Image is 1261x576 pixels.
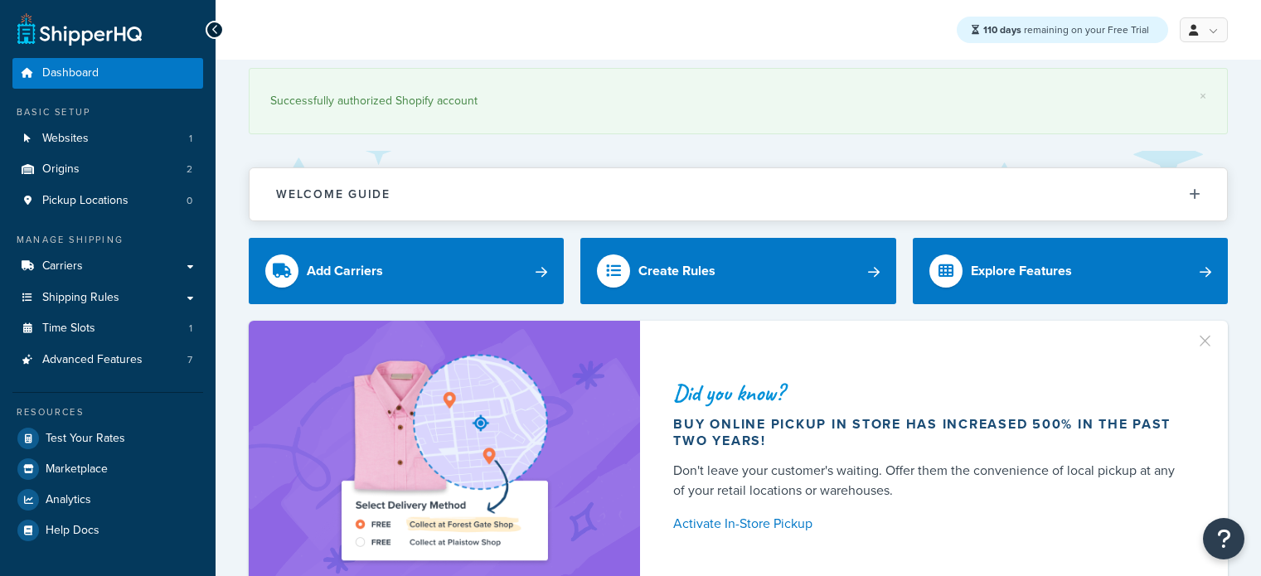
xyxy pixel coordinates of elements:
div: Don't leave your customer's waiting. Offer them the convenience of local pickup at any of your re... [673,461,1188,501]
span: Analytics [46,493,91,507]
span: Time Slots [42,322,95,336]
h2: Welcome Guide [276,188,390,201]
a: Test Your Rates [12,424,203,453]
a: × [1200,90,1206,103]
a: Shipping Rules [12,283,203,313]
span: Marketplace [46,462,108,477]
button: Welcome Guide [250,168,1227,220]
strong: 110 days [983,22,1021,37]
a: Dashboard [12,58,203,89]
li: Pickup Locations [12,186,203,216]
li: Websites [12,123,203,154]
span: Help Docs [46,524,99,538]
a: Advanced Features7 [12,345,203,375]
span: 2 [187,162,192,177]
span: remaining on your Free Trial [983,22,1149,37]
a: Activate In-Store Pickup [673,512,1188,535]
div: Add Carriers [307,259,383,283]
span: Pickup Locations [42,194,129,208]
span: Origins [42,162,80,177]
a: Websites1 [12,123,203,154]
span: 0 [187,194,192,208]
div: Buy online pickup in store has increased 500% in the past two years! [673,416,1188,449]
div: Create Rules [638,259,715,283]
span: Shipping Rules [42,291,119,305]
li: Time Slots [12,313,203,344]
img: ad-shirt-map-b0359fc47e01cab431d101c4b569394f6a03f54285957d908178d52f29eb9668.png [294,346,594,571]
span: Carriers [42,259,83,273]
a: Marketplace [12,454,203,484]
a: Time Slots1 [12,313,203,344]
a: Create Rules [580,238,895,304]
span: Test Your Rates [46,432,125,446]
a: Analytics [12,485,203,515]
a: Help Docs [12,515,203,545]
div: Resources [12,405,203,419]
button: Open Resource Center [1203,518,1244,559]
a: Origins2 [12,154,203,185]
li: Advanced Features [12,345,203,375]
div: Successfully authorized Shopify account [270,90,1206,113]
span: 7 [187,353,192,367]
span: Dashboard [42,66,99,80]
span: Websites [42,132,89,146]
div: Manage Shipping [12,233,203,247]
a: Carriers [12,251,203,282]
div: Explore Features [971,259,1072,283]
span: 1 [189,322,192,336]
a: Explore Features [913,238,1228,304]
a: Pickup Locations0 [12,186,203,216]
span: Advanced Features [42,353,143,367]
div: Did you know? [673,381,1188,404]
li: Origins [12,154,203,185]
a: Add Carriers [249,238,564,304]
div: Basic Setup [12,105,203,119]
span: 1 [189,132,192,146]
